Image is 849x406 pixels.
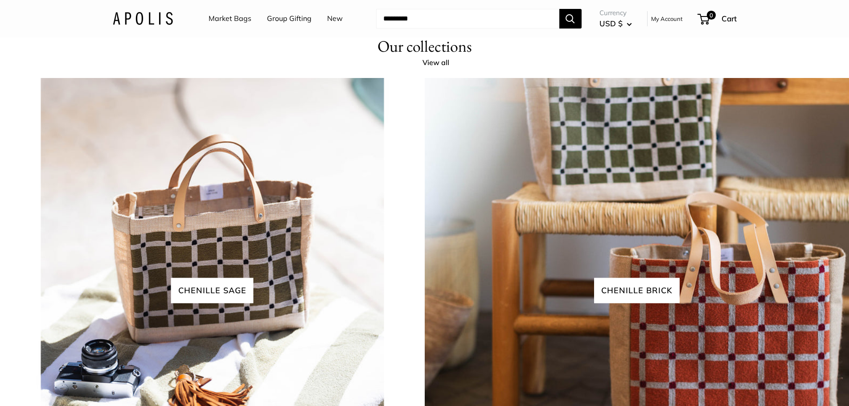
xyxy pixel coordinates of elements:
a: Market Bags [209,12,251,25]
h2: Our collections [377,37,472,56]
a: New [327,12,343,25]
a: View all [422,56,459,70]
span: Chenille sage [171,278,254,303]
img: Apolis [113,12,173,25]
input: Search... [376,9,559,29]
span: chenille brick [594,278,680,303]
span: Cart [722,14,737,23]
span: Currency [599,7,632,19]
button: Search [559,9,582,29]
a: Group Gifting [267,12,312,25]
span: USD $ [599,19,623,28]
a: 0 Cart [698,12,737,26]
button: USD $ [599,16,632,31]
span: 0 [706,11,715,20]
a: My Account [651,13,683,24]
